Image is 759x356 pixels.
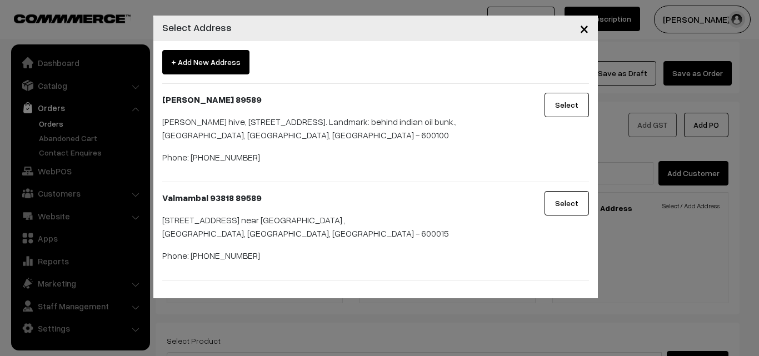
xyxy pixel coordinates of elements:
[162,94,262,105] b: [PERSON_NAME] 89589
[162,192,262,203] b: Valmambal 93818 89589
[162,50,249,74] span: + Add New Address
[580,18,589,38] span: ×
[545,191,589,215] button: Select
[162,115,515,142] p: [PERSON_NAME] hive, [STREET_ADDRESS]. Landmark: behind indian oil bunk., [GEOGRAPHIC_DATA], [GEOG...
[162,213,515,240] p: [STREET_ADDRESS] near [GEOGRAPHIC_DATA] , [GEOGRAPHIC_DATA], [GEOGRAPHIC_DATA], [GEOGRAPHIC_DATA]...
[162,20,232,35] h4: Select Address
[545,93,589,117] button: Select
[162,249,515,262] p: Phone: [PHONE_NUMBER]
[571,11,598,46] button: Close
[162,151,515,164] p: Phone: [PHONE_NUMBER]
